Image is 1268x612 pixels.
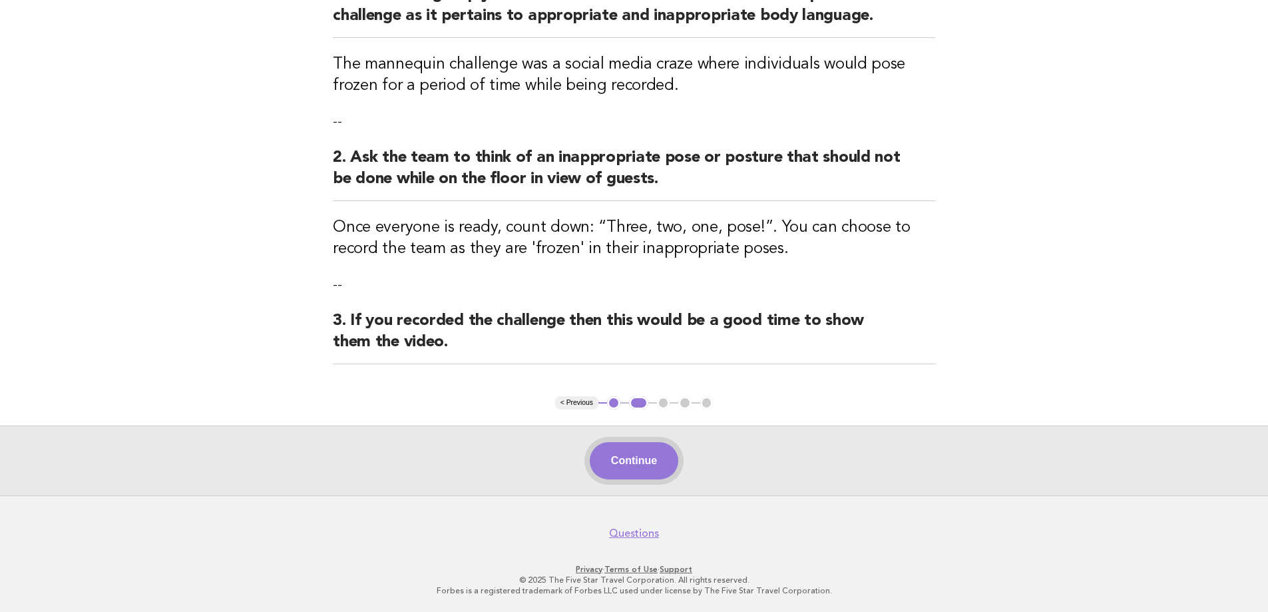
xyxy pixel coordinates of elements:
[629,396,648,410] button: 2
[333,217,935,260] h3: Once everyone is ready, count down: “Three, two, one, pose!”. You can choose to record the team a...
[604,565,658,574] a: Terms of Use
[333,147,935,201] h2: 2. Ask the team to think of an inappropriate pose or posture that should not be done while on the...
[333,113,935,131] p: --
[576,565,602,574] a: Privacy
[333,54,935,97] h3: The mannequin challenge was a social media craze where individuals would pose frozen for a period...
[227,585,1042,596] p: Forbes is a registered trademark of Forbes LLC used under license by The Five Star Travel Corpora...
[590,442,678,479] button: Continue
[227,575,1042,585] p: © 2025 The Five Star Travel Corporation. All rights reserved.
[333,276,935,294] p: --
[555,396,598,410] button: < Previous
[609,527,659,540] a: Questions
[607,396,620,410] button: 1
[660,565,692,574] a: Support
[333,310,935,364] h2: 3. If you recorded the challenge then this would be a good time to show them the video.
[227,564,1042,575] p: · ·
